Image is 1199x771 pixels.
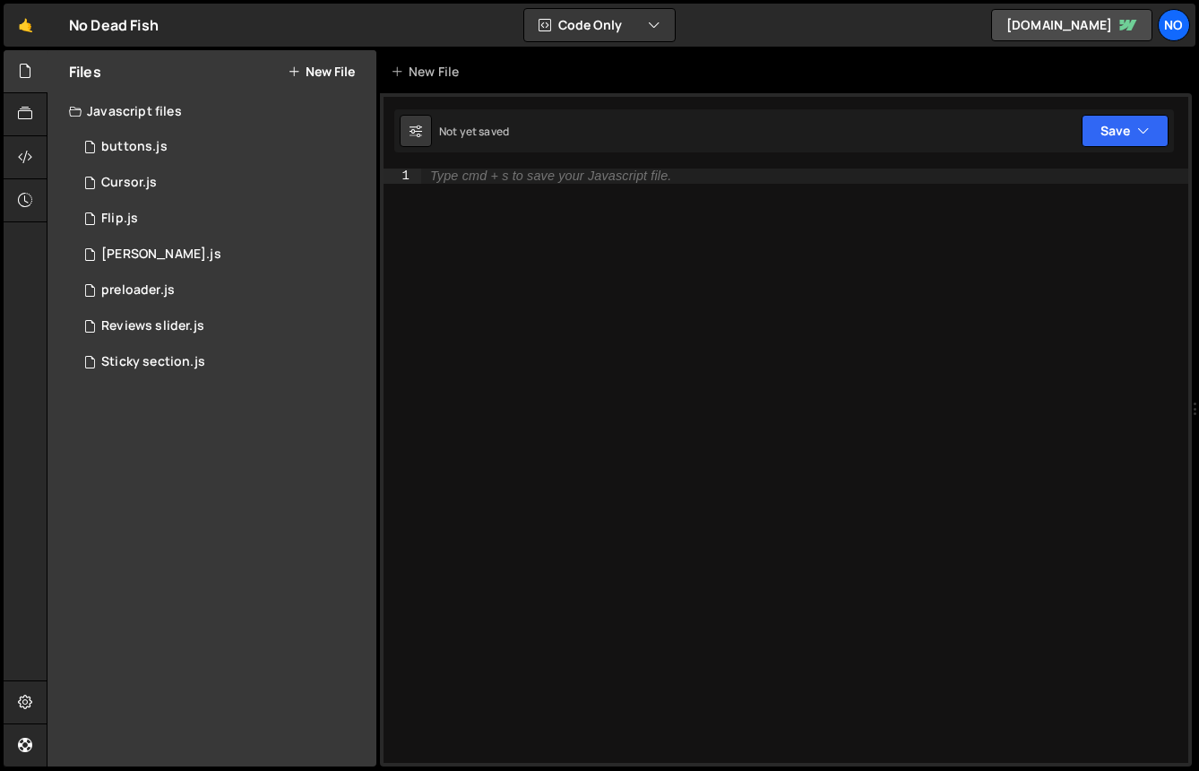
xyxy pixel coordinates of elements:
[69,165,376,201] div: 16497/44826.js
[384,169,421,184] div: 1
[101,282,175,299] div: preloader.js
[69,129,376,165] div: 16497/45631.js
[69,201,376,237] div: 16497/44733.js
[1082,115,1169,147] button: Save
[288,65,355,79] button: New File
[47,93,376,129] div: Javascript files
[4,4,47,47] a: 🤙
[101,211,138,227] div: Flip.js
[101,175,157,191] div: Cursor.js
[101,318,204,334] div: Reviews slider.js
[101,354,205,370] div: Sticky section.js
[1158,9,1190,41] a: No
[430,169,671,183] div: Type cmd + s to save your Javascript file.
[101,139,168,155] div: buttons.js
[101,247,221,263] div: [PERSON_NAME].js
[524,9,675,41] button: Code Only
[69,308,376,344] div: 16497/44764.js
[69,62,101,82] h2: Files
[439,124,509,139] div: Not yet saved
[391,63,466,81] div: New File
[69,237,376,273] div: 16497/44761.js
[991,9,1152,41] a: [DOMAIN_NAME]
[69,273,376,308] div: 16497/44844.js
[69,14,159,36] div: No Dead Fish
[69,344,376,380] div: 16497/45250.js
